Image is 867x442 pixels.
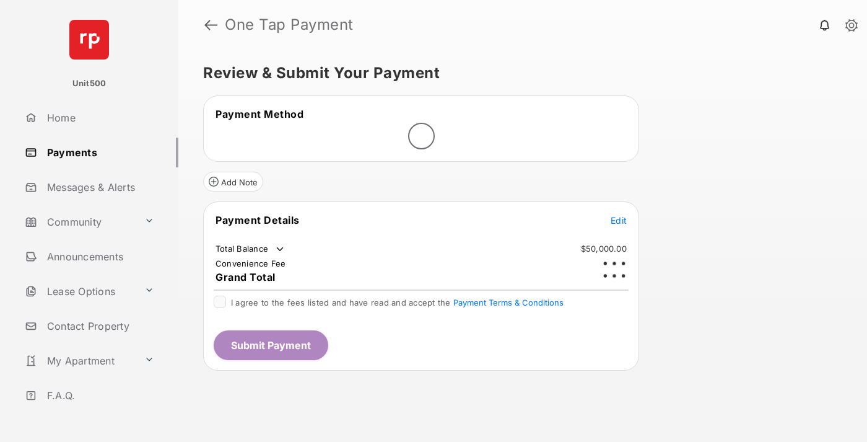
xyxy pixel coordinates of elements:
[216,271,276,283] span: Grand Total
[69,20,109,60] img: svg+xml;base64,PHN2ZyB4bWxucz0iaHR0cDovL3d3dy53My5vcmcvMjAwMC9zdmciIHdpZHRoPSI2NCIgaGVpZ2h0PSI2NC...
[20,276,139,306] a: Lease Options
[20,311,178,341] a: Contact Property
[225,17,354,32] strong: One Tap Payment
[215,258,287,269] td: Convenience Fee
[453,298,564,307] button: I agree to the fees listed and have read and accept the
[216,108,303,120] span: Payment Method
[20,138,178,167] a: Payments
[20,103,178,133] a: Home
[231,298,564,307] span: I agree to the fees listed and have read and accept the
[611,215,627,226] span: Edit
[214,330,328,360] button: Submit Payment
[20,242,178,272] a: Announcements
[216,214,300,226] span: Payment Details
[203,172,263,192] button: Add Note
[20,207,139,237] a: Community
[215,243,286,255] td: Total Balance
[20,346,139,376] a: My Apartment
[20,172,178,202] a: Messages & Alerts
[611,214,627,226] button: Edit
[72,77,107,90] p: Unit500
[20,381,178,410] a: F.A.Q.
[580,243,627,254] td: $50,000.00
[203,66,832,81] h5: Review & Submit Your Payment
